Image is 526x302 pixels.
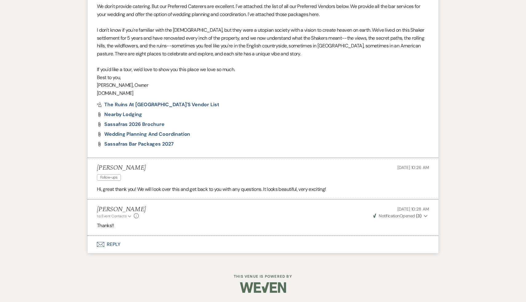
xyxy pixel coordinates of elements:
[97,2,429,18] p: We don't provide catering. But our Preferred Caterers are excellent. I've attached. the list of a...
[97,206,146,213] h5: [PERSON_NAME]
[104,101,219,108] span: The Ruins at [GEOGRAPHIC_DATA]'s Vendor List
[88,236,438,253] button: Reply
[104,122,165,127] a: Sassafras 2026 Brochure
[416,213,421,219] strong: ( 3 )
[97,222,429,230] p: Thanks!!
[104,132,190,137] a: Wedding Planning and Coordination
[97,81,429,89] p: [PERSON_NAME], Owner
[97,214,126,219] span: to: Event Contacts
[104,121,165,127] span: Sassafras 2026 Brochure
[379,213,399,219] span: Notification
[240,277,286,298] img: Weven Logo
[104,142,174,147] a: Sassafras Bar Packages 2027
[397,165,429,170] span: [DATE] 10:26 AM
[104,131,190,137] span: Wedding Planning and Coordination
[104,112,142,117] a: Nearby Lodging
[97,89,429,97] p: [DOMAIN_NAME]
[97,27,424,57] span: I don't know if you're familiar with the [DEMOGRAPHIC_DATA], but they were a utopian society with...
[97,185,429,193] p: Hi, great thank you! We will look over this and get back to you with any questions. It looks beau...
[97,102,219,107] a: The Ruins at [GEOGRAPHIC_DATA]'s Vendor List
[97,213,132,219] button: to: Event Contacts
[372,213,429,219] button: NotificationOpened (3)
[97,174,121,181] span: Follow-ups
[97,164,146,172] h5: [PERSON_NAME]
[104,141,174,147] span: Sassafras Bar Packages 2027
[373,213,421,219] span: Opened
[104,111,142,118] span: Nearby Lodging
[97,66,429,74] p: If you'd like a tour, we'd love to show you this place we love so much.
[397,206,429,212] span: [DATE] 10:28 AM
[97,74,429,82] p: Best to you,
